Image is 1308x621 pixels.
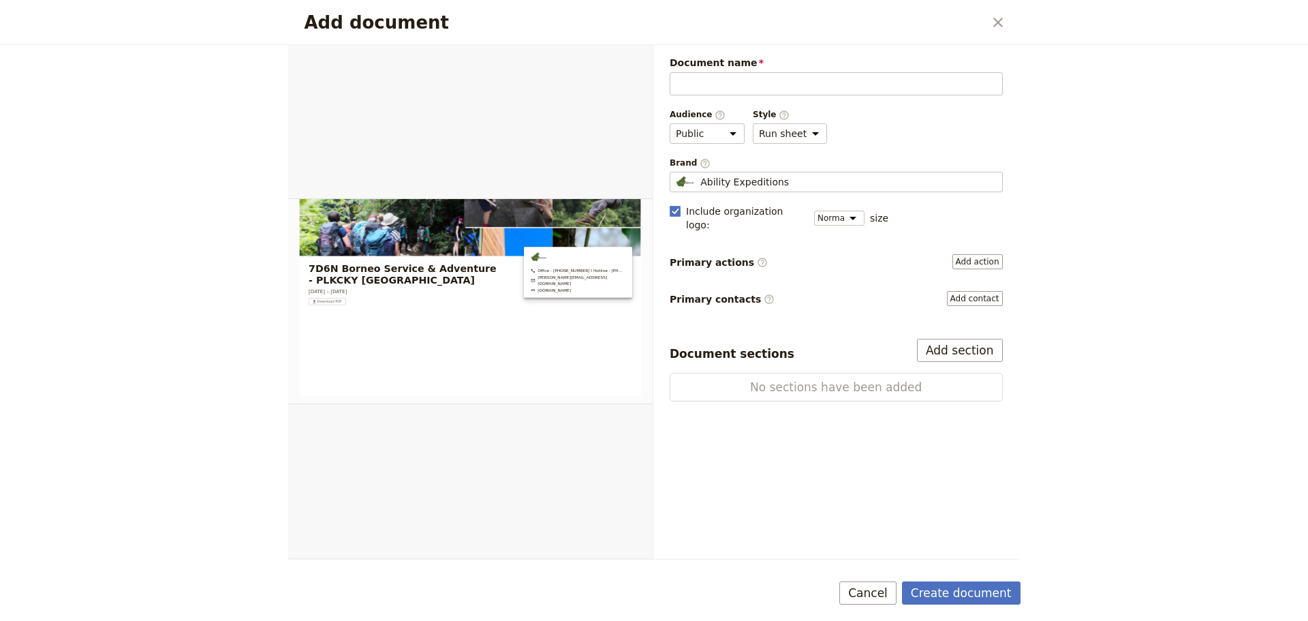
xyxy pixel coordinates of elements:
[757,257,768,268] span: ​
[580,211,801,225] a: www.abilityexpeditions.com
[947,291,1003,306] button: Primary contacts​
[597,181,801,209] span: [PERSON_NAME][EMAIL_ADDRESS][DOMAIN_NAME]
[580,165,801,179] span: Office : +6088-269289 I Hotline : +6014-8648838
[597,211,676,225] span: [DOMAIN_NAME]
[700,175,789,189] span: Ability Expeditions
[779,110,790,119] span: ​
[69,240,129,251] span: Download PDF
[49,237,138,254] button: ​Download PDF
[952,254,1003,269] button: Primary actions​
[676,175,695,189] img: Profile
[670,109,745,121] span: Audience
[49,213,140,229] span: [DATE] – [DATE]
[986,11,1010,34] button: Close dialog
[670,292,775,306] span: Primary contacts
[902,581,1021,605] button: Create document
[670,123,745,144] select: Audience​
[580,125,619,153] img: Ability Expeditions logo
[839,581,897,605] button: Cancel
[686,205,806,232] span: Include organization logo :
[670,72,1003,95] input: Document name
[715,110,726,119] span: ​
[580,181,801,209] a: beverly@abilityexpeditions.com
[753,123,827,144] select: Style​
[814,211,865,226] select: size
[670,256,768,269] span: Primary actions
[764,294,775,305] span: ​
[670,346,794,362] div: Document sections
[700,158,711,168] span: ​
[870,211,888,225] span: size
[714,379,959,395] span: No sections have been added
[917,339,1003,362] button: Add section
[305,12,984,33] h2: Add document
[597,165,801,179] span: Office : [PHONE_NUMBER] I Hotline : [PHONE_NUMBER]
[753,109,827,121] span: Style
[670,56,1003,70] span: Document name
[670,157,1003,169] span: Brand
